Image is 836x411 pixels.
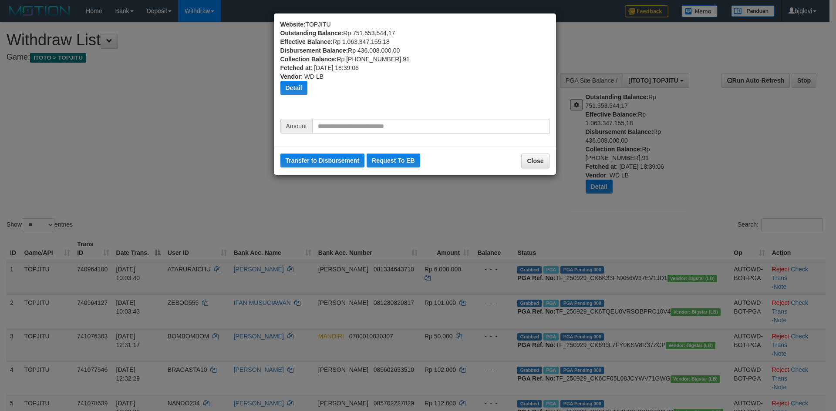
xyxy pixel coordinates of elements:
[280,20,549,119] div: TOPJITU Rp 751.553.544,17 Rp 1.063.347.155,18 Rp 436.008.000,00 Rp [PHONE_NUMBER],91 : [DATE] 18:...
[280,47,348,54] b: Disbursement Balance:
[280,119,312,134] span: Amount
[280,73,301,80] b: Vendor
[280,30,344,37] b: Outstanding Balance:
[280,64,311,71] b: Fetched at
[280,56,337,63] b: Collection Balance:
[367,154,420,167] button: Request To EB
[280,154,365,167] button: Transfer to Disbursement
[521,154,549,168] button: Close
[280,81,307,95] button: Detail
[280,38,333,45] b: Effective Balance:
[280,21,306,28] b: Website:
